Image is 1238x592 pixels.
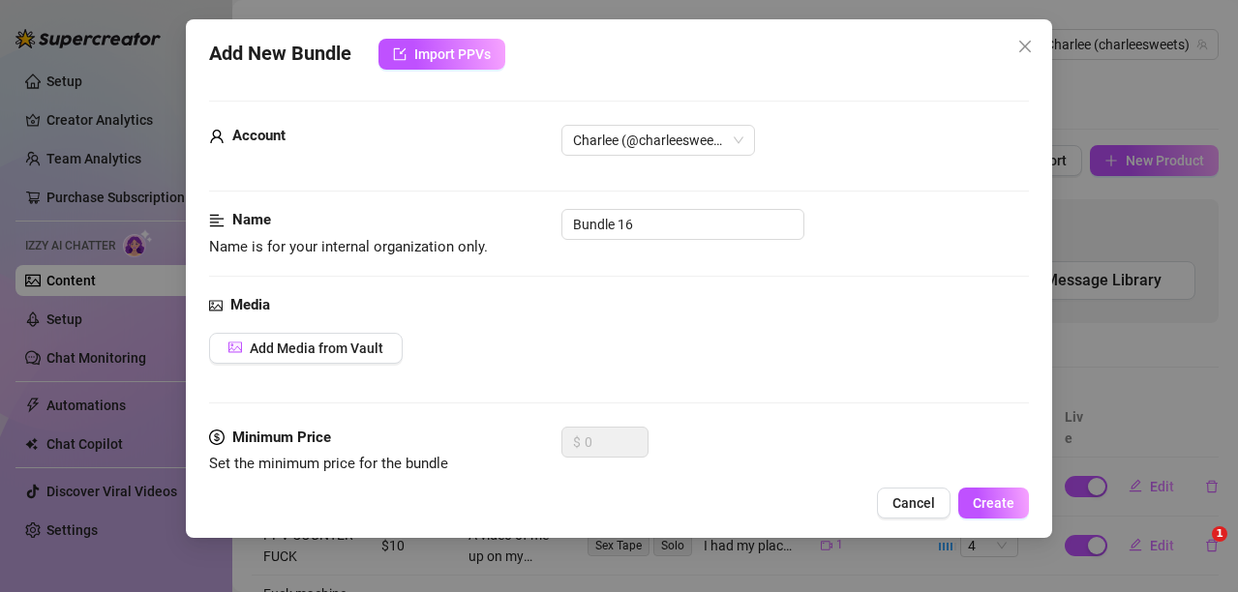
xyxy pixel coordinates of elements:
[877,488,951,518] button: Cancel
[1010,39,1041,54] span: Close
[1017,39,1033,54] span: close
[209,209,225,232] span: align-left
[209,39,351,70] span: Add New Bundle
[209,333,403,364] button: Add Media from Vault
[973,495,1014,511] span: Create
[209,455,448,472] span: Set the minimum price for the bundle
[232,127,286,144] strong: Account
[232,211,271,228] strong: Name
[209,125,225,148] span: user
[414,46,491,62] span: Import PPVs
[228,340,242,354] span: picture
[250,340,383,356] span: Add Media from Vault
[1172,526,1219,573] iframe: Intercom live chat
[378,39,505,70] button: Import PPVs
[230,296,270,313] strong: Media
[958,488,1029,518] button: Create
[209,427,225,450] span: dollar
[1212,526,1227,542] span: 1
[232,429,331,446] strong: Minimum Price
[209,238,488,255] span: Name is for your internal organization only.
[393,47,407,61] span: import
[573,126,743,155] span: Charlee (@charleesweets)
[1010,31,1041,62] button: Close
[209,294,223,317] span: picture
[892,495,935,511] span: Cancel
[561,209,804,240] input: Enter a name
